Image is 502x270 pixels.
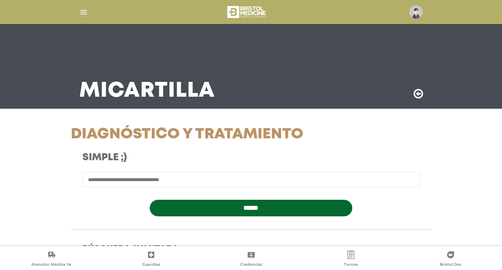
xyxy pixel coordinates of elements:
[82,152,296,164] h3: Simple ;)
[401,251,501,269] a: Bristol Doc
[31,262,71,268] span: Atención Médica Ya
[79,82,215,100] h3: Mi Cartilla
[71,126,308,143] h1: Diagnóstico y Tratamiento
[240,262,262,268] span: Credencial
[226,4,268,20] img: bristol-medicine-blanco.png
[301,251,401,269] a: Turnos
[79,8,88,17] img: Cober_menu-lines-white.svg
[142,262,160,268] span: Guardias
[440,262,461,268] span: Bristol Doc
[101,251,201,269] a: Guardias
[1,251,101,269] a: Atención Médica Ya
[409,5,423,19] img: profile-placeholder.svg
[344,262,358,268] span: Turnos
[82,244,420,254] h4: Búsqueda Avanzada
[201,251,301,269] a: Credencial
